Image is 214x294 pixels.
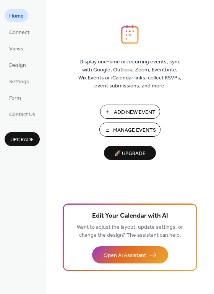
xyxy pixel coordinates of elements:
[92,211,168,221] span: Edit Your Calendar with AI
[92,246,168,263] button: Open AI Assistant
[9,61,26,69] span: Design
[5,108,40,120] a: Contact Us
[77,222,183,241] span: Want to adjust the layout, update settings, or change the design? The assistant can help.
[9,78,29,86] span: Settings
[5,132,40,146] button: Upgrade
[5,91,26,104] a: Form
[9,29,29,37] span: Connect
[78,58,182,90] span: Display one-time or recurring events, sync with Google, Outlook, Zoom, Eventbrite, Wix Events or ...
[114,108,156,116] span: Add New Event
[5,75,34,87] a: Settings
[9,94,21,102] span: Form
[5,26,34,38] a: Connect
[5,58,31,71] a: Design
[104,252,146,260] span: Open AI Assistant
[100,105,160,119] button: Add New Event
[9,12,24,20] span: Home
[99,123,160,137] button: Manage Events
[5,42,28,55] a: Views
[9,111,35,119] span: Contact Us
[5,9,28,22] a: Home
[121,25,139,44] img: logo_icon.svg
[109,149,151,159] span: 🚀 Upgrade
[10,136,34,144] span: Upgrade
[113,126,156,134] span: Manage Events
[9,45,23,53] span: Views
[104,146,156,160] button: 🚀 Upgrade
